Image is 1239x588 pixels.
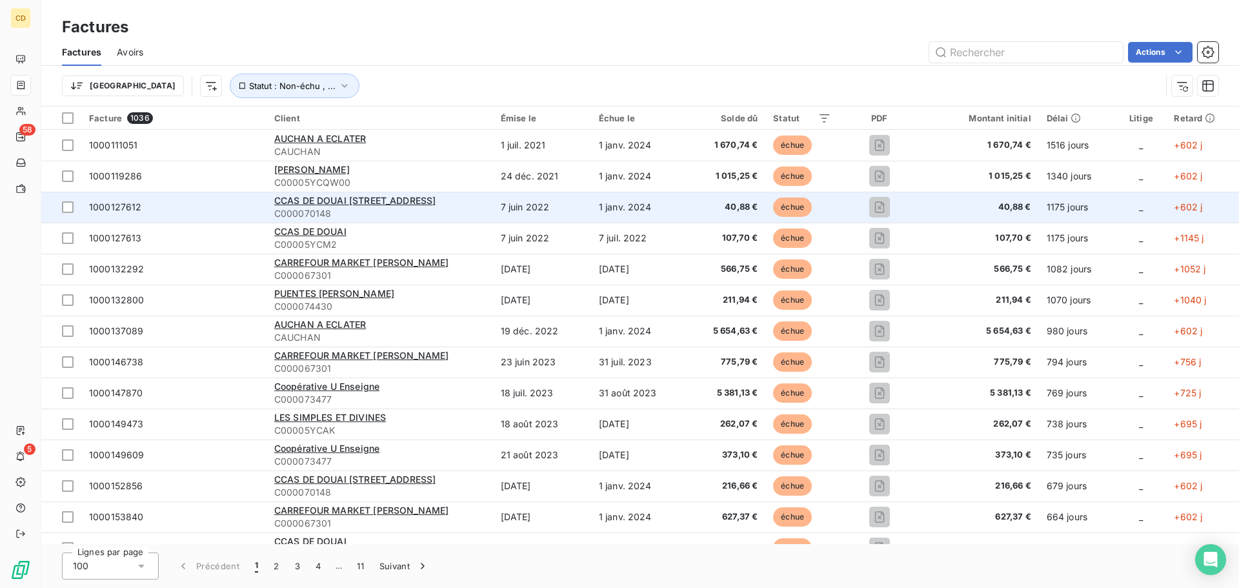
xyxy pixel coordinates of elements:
[493,285,591,316] td: [DATE]
[927,113,1031,123] div: Montant initial
[89,325,144,336] span: 1000137089
[695,449,758,461] span: 373,10 €
[927,356,1031,369] span: 775,79 €
[1139,325,1143,336] span: _
[591,502,688,532] td: 1 janv. 2024
[89,387,143,398] span: 1000147870
[695,232,758,245] span: 107,70 €
[1123,113,1158,123] div: Litige
[274,319,366,330] span: AUCHAN A ECLATER
[89,201,142,212] span: 1000127612
[773,445,812,465] span: échue
[249,81,336,91] span: Statut : Non-échu , ...
[1039,223,1116,254] td: 1175 jours
[274,207,485,220] span: C000070148
[89,139,138,150] span: 1000111051
[773,383,812,403] span: échue
[591,347,688,378] td: 31 juil. 2023
[1195,544,1226,575] div: Open Intercom Messenger
[274,381,379,392] span: Coopérative U Enseigne
[1174,356,1201,367] span: +756 j
[1139,294,1143,305] span: _
[493,130,591,161] td: 1 juil. 2021
[493,532,591,563] td: [DATE]
[591,130,688,161] td: 1 janv. 2024
[1139,201,1143,212] span: _
[274,517,485,530] span: C000067301
[274,474,436,485] span: CCAS DE DOUAI [STREET_ADDRESS]
[773,290,812,310] span: échue
[493,316,591,347] td: 19 déc. 2022
[89,542,143,553] span: 1000155627
[1174,139,1202,150] span: +602 j
[695,418,758,431] span: 262,07 €
[62,46,101,59] span: Factures
[695,480,758,492] span: 216,66 €
[695,511,758,523] span: 627,37 €
[1139,542,1143,553] span: _
[10,8,31,28] div: CD
[927,325,1031,338] span: 5 654,63 €
[1039,532,1116,563] td: 636 jours
[1139,139,1143,150] span: _
[927,139,1031,152] span: 1 670,74 €
[591,316,688,347] td: 1 janv. 2024
[847,113,912,123] div: PDF
[927,170,1031,183] span: 1 015,25 €
[695,325,758,338] span: 5 654,63 €
[1139,170,1143,181] span: _
[89,294,145,305] span: 1000132800
[591,378,688,409] td: 31 août 2023
[274,176,485,189] span: C00005YCQW00
[773,259,812,279] span: échue
[773,167,812,186] span: échue
[1174,170,1202,181] span: +602 j
[274,443,379,454] span: Coopérative U Enseigne
[695,113,758,123] div: Solde dû
[591,161,688,192] td: 1 janv. 2024
[493,409,591,440] td: 18 août 2023
[274,133,366,144] span: AUCHAN A ECLATER
[1139,418,1143,429] span: _
[89,511,144,522] span: 1000153840
[493,192,591,223] td: 7 juin 2022
[493,440,591,471] td: 21 août 2023
[1039,254,1116,285] td: 1082 jours
[591,409,688,440] td: [DATE]
[773,228,812,248] span: échue
[274,269,485,282] span: C000067301
[1039,409,1116,440] td: 738 jours
[287,553,308,580] button: 3
[10,560,31,580] img: Logo LeanPay
[927,449,1031,461] span: 373,10 €
[247,553,266,580] button: 1
[1174,263,1205,274] span: +1052 j
[274,195,436,206] span: CCAS DE DOUAI [STREET_ADDRESS]
[328,556,349,576] span: …
[274,238,485,251] span: C00005YCM2
[1039,471,1116,502] td: 679 jours
[591,440,688,471] td: [DATE]
[599,113,680,123] div: Échue le
[1039,378,1116,409] td: 769 jours
[1139,449,1143,460] span: _
[1139,232,1143,243] span: _
[1039,316,1116,347] td: 980 jours
[591,254,688,285] td: [DATE]
[773,113,831,123] div: Statut
[274,145,485,158] span: CAUCHAN
[274,350,449,361] span: CARREFOUR MARKET [PERSON_NAME]
[773,476,812,496] span: échue
[773,507,812,527] span: échue
[274,424,485,437] span: C00005YCAK
[493,254,591,285] td: [DATE]
[1174,325,1202,336] span: +602 j
[308,553,328,580] button: 4
[62,15,128,39] h3: Factures
[127,112,153,124] span: 1036
[89,449,145,460] span: 1000149609
[89,113,122,123] span: Facture
[274,505,449,516] span: CARREFOUR MARKET [PERSON_NAME]
[255,560,258,573] span: 1
[274,486,485,499] span: C000070148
